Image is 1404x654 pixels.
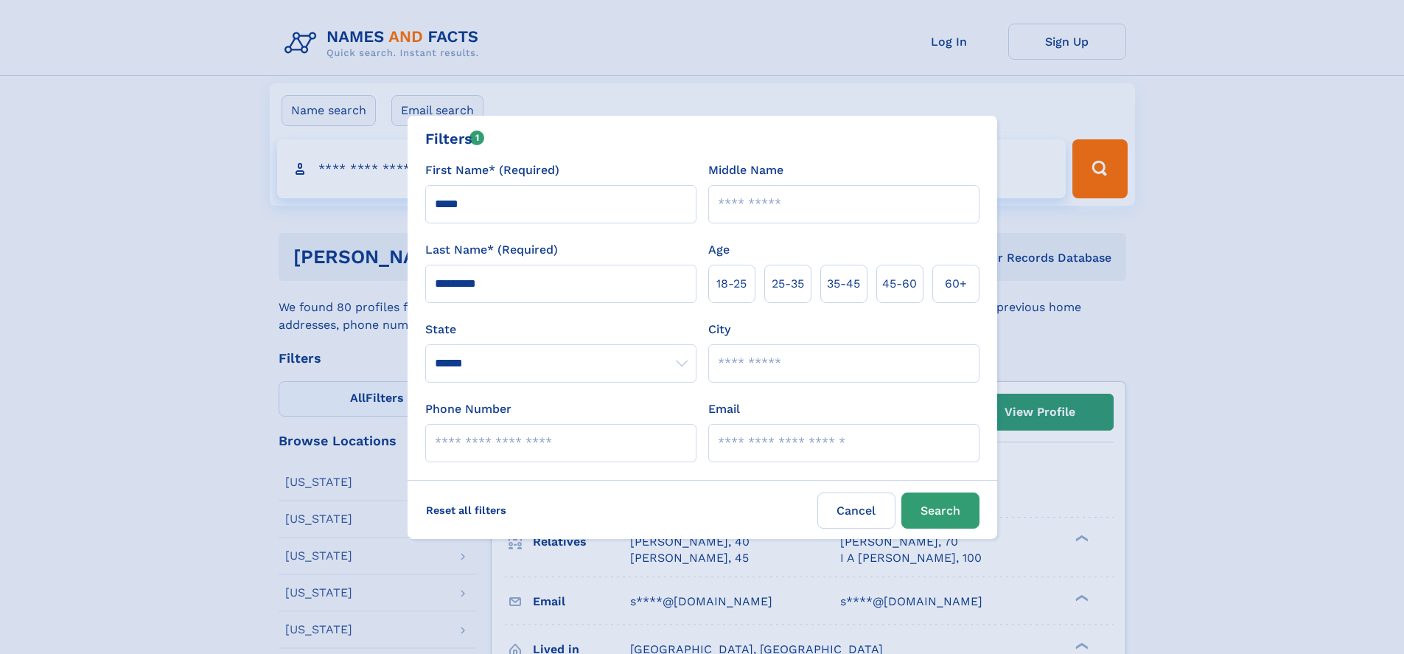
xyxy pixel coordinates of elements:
span: 45‑60 [882,275,917,293]
span: 35‑45 [827,275,860,293]
label: Last Name* (Required) [425,241,558,259]
button: Search [901,493,979,529]
span: 60+ [945,275,967,293]
label: Email [708,400,740,418]
label: First Name* (Required) [425,161,559,179]
span: 18‑25 [716,275,747,293]
div: Filters [425,128,485,150]
label: Cancel [817,493,895,529]
label: Phone Number [425,400,511,418]
label: State [425,321,696,338]
label: Reset all filters [416,493,516,528]
label: City [708,321,730,338]
label: Middle Name [708,161,783,179]
span: 25‑35 [772,275,804,293]
label: Age [708,241,730,259]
